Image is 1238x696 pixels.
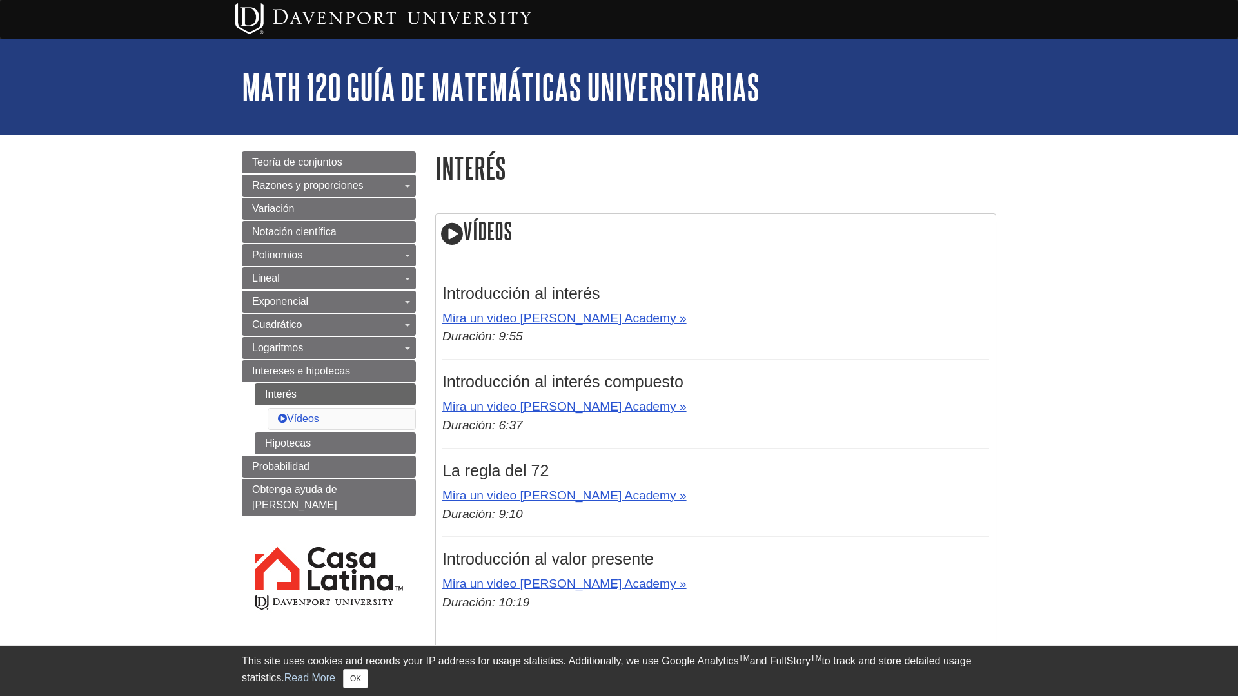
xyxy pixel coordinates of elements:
[252,319,302,330] span: Cuadrático
[242,151,416,634] div: Guide Page Menu
[252,484,337,510] span: Obtenga ayuda de [PERSON_NAME]
[235,3,531,34] img: Davenport University
[242,198,416,220] a: Variación
[435,151,996,184] h1: Interés
[442,329,523,343] em: Duración: 9:55
[738,653,749,662] sup: TM
[255,383,416,405] a: Interés
[242,267,416,289] a: Lineal
[252,249,302,260] span: Polinomios
[242,151,416,173] a: Teoría de conjuntos
[252,296,308,307] span: Exponencial
[442,550,989,568] h3: Introducción al valor presente
[442,400,687,413] a: Mira un video [PERSON_NAME] Academy »
[242,221,416,243] a: Notación científica
[442,577,687,590] a: Mira un video [PERSON_NAME] Academy »
[252,461,309,472] span: Probabilidad
[252,203,295,214] span: Variación
[242,653,996,688] div: This site uses cookies and records your IP address for usage statistics. Additionally, we use Goo...
[442,372,989,391] h3: Introducción al interés compuesto
[242,67,760,107] a: MATH 120 Guía de matemáticas universitarias
[436,214,996,251] h2: Vídeos
[252,180,364,191] span: Razones y proporciones
[252,226,337,237] span: Notación científica
[442,507,523,521] em: Duración: 9:10
[242,175,416,197] a: Razones y proporciones
[252,273,280,284] span: Lineal
[811,653,821,662] sup: TM
[442,488,687,502] a: Mira un video [PERSON_NAME] Academy »
[252,342,303,353] span: Logaritmos
[442,595,529,609] em: Duración: 10:19
[242,456,416,478] a: Probabilidad
[242,291,416,313] a: Exponencial
[278,413,319,424] a: Vídeos
[242,479,416,516] a: Obtenga ayuda de [PERSON_NAME]
[343,669,368,688] button: Close
[442,418,523,432] em: Duración: 6:37
[442,461,989,480] h3: La regla del 72
[242,314,416,336] a: Cuadrático
[442,284,989,303] h3: Introducción al interés
[242,360,416,382] a: Intereses e hipotecas
[242,244,416,266] a: Polinomios
[252,157,342,168] span: Teoría de conjuntos
[284,672,335,683] a: Read More
[252,365,350,376] span: Intereses e hipotecas
[255,432,416,454] a: Hipotecas
[242,337,416,359] a: Logaritmos
[442,311,687,325] a: Mira un video [PERSON_NAME] Academy »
